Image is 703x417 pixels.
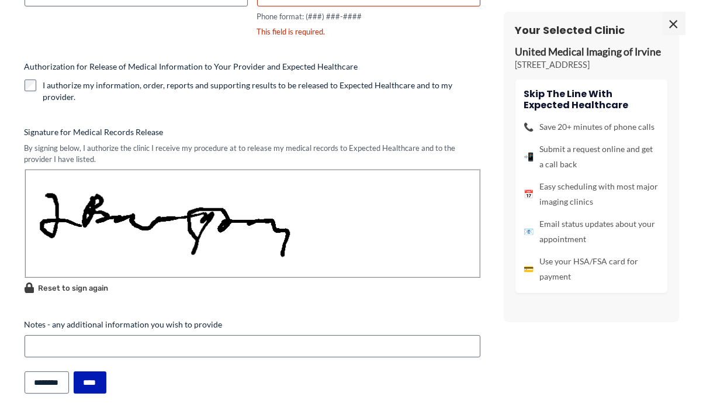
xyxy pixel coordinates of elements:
[515,23,667,37] h3: Your Selected Clinic
[257,11,480,22] div: Phone format: (###) ###-####
[515,59,667,71] p: [STREET_ADDRESS]
[524,216,659,247] li: Email status updates about your appointment
[524,142,659,172] li: Submit a request online and get a call back
[25,61,358,73] legend: Authorization for Release of Medical Information to Your Provider and Expected Healthcare
[524,224,534,239] span: 📧
[515,46,667,59] p: United Medical Imaging of Irvine
[257,26,480,37] div: This field is required.
[25,319,480,330] label: Notes - any additional information you wish to provide
[524,119,534,135] span: 📞
[25,281,108,295] button: Reset to sign again
[43,80,480,103] label: I authorize my information, order, reports and supporting results to be released to Expected Heal...
[25,126,480,138] label: Signature for Medical Records Release
[524,179,659,209] li: Easy scheduling with most major imaging clinics
[25,143,480,164] div: By signing below, I authorize the clinic I receive my procedure at to release my medical records ...
[524,261,534,277] span: 💳
[524,119,659,135] li: Save 20+ minutes of phone calls
[25,169,480,278] img: Signature Image
[524,88,659,111] h4: Skip the line with Expected Healthcare
[524,254,659,284] li: Use your HSA/FSA card for payment
[662,12,685,35] span: ×
[524,149,534,164] span: 📲
[524,187,534,202] span: 📅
